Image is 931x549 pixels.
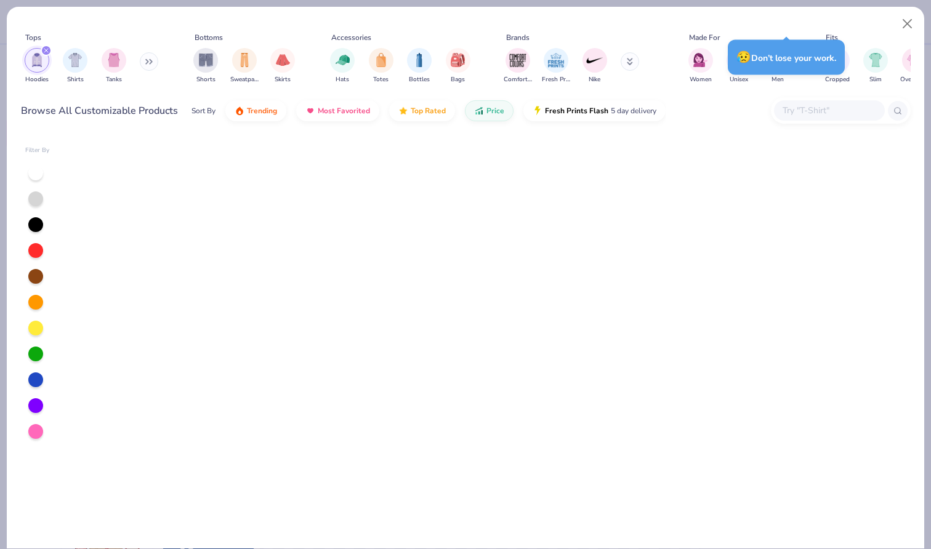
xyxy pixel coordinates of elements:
button: filter button [25,48,49,84]
span: Slim [869,75,882,84]
div: filter for Fresh Prints [542,48,570,84]
span: Price [486,106,504,116]
span: Women [690,75,712,84]
button: filter button [270,48,295,84]
span: Men [772,75,784,84]
button: filter button [863,48,888,84]
img: Shirts Image [68,53,83,67]
img: Women Image [693,53,707,67]
button: filter button [582,48,607,84]
span: Totes [373,75,389,84]
div: filter for Slim [863,48,888,84]
div: filter for Nike [582,48,607,84]
span: Most Favorited [318,106,370,116]
img: Hoodies Image [30,53,44,67]
div: Fits [826,32,838,43]
span: Hoodies [25,75,49,84]
div: filter for Shirts [63,48,87,84]
div: filter for Hats [330,48,355,84]
div: filter for Comfort Colors [504,48,532,84]
button: filter button [369,48,393,84]
button: Close [896,12,919,36]
div: filter for Totes [369,48,393,84]
button: filter button [446,48,470,84]
img: trending.gif [235,106,244,116]
div: filter for Women [688,48,713,84]
div: filter for Shorts [193,48,218,84]
img: Slim Image [869,53,882,67]
span: Trending [247,106,277,116]
button: filter button [688,48,713,84]
img: TopRated.gif [398,106,408,116]
span: Hats [336,75,349,84]
div: Browse All Customizable Products [21,103,178,118]
img: Tanks Image [107,53,121,67]
img: Sweatpants Image [238,53,251,67]
button: Fresh Prints Flash5 day delivery [523,100,666,121]
button: Trending [225,100,286,121]
div: filter for Tanks [102,48,126,84]
span: 5 day delivery [611,104,656,118]
div: Accessories [331,32,371,43]
div: Tops [25,32,41,43]
span: Shirts [67,75,84,84]
img: Oversized Image [907,53,921,67]
img: Shorts Image [199,53,213,67]
button: filter button [63,48,87,84]
span: Bags [451,75,465,84]
img: Bags Image [451,53,464,67]
div: Filter By [25,146,50,155]
img: Comfort Colors Image [509,51,527,70]
div: Made For [689,32,720,43]
div: filter for Hoodies [25,48,49,84]
div: Sort By [191,105,216,116]
button: Top Rated [389,100,455,121]
button: filter button [407,48,432,84]
span: Oversized [900,75,928,84]
span: Skirts [275,75,291,84]
span: Nike [589,75,600,84]
span: Cropped [825,75,850,84]
div: filter for Bottles [407,48,432,84]
input: Try "T-Shirt" [781,103,876,118]
button: Price [465,100,514,121]
div: Brands [506,32,530,43]
span: Bottles [409,75,430,84]
button: filter button [542,48,570,84]
button: filter button [193,48,218,84]
div: Bottoms [195,32,223,43]
img: Skirts Image [276,53,290,67]
div: filter for Oversized [900,48,928,84]
img: most_fav.gif [305,106,315,116]
button: filter button [504,48,532,84]
img: Bottles Image [413,53,426,67]
span: 😥 [736,49,751,65]
span: Tanks [106,75,122,84]
div: filter for Skirts [270,48,295,84]
button: Most Favorited [296,100,379,121]
span: Fresh Prints [542,75,570,84]
button: filter button [102,48,126,84]
button: filter button [330,48,355,84]
span: Unisex [730,75,748,84]
img: Hats Image [336,53,350,67]
span: Fresh Prints Flash [545,106,608,116]
span: Shorts [196,75,216,84]
img: Totes Image [374,53,388,67]
button: filter button [900,48,928,84]
span: Top Rated [411,106,446,116]
span: Comfort Colors [504,75,532,84]
img: Nike Image [586,51,604,70]
img: Fresh Prints Image [547,51,565,70]
button: filter button [230,48,259,84]
div: filter for Bags [446,48,470,84]
span: Sweatpants [230,75,259,84]
img: flash.gif [533,106,542,116]
div: filter for Sweatpants [230,48,259,84]
div: Don’t lose your work. [728,40,845,75]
